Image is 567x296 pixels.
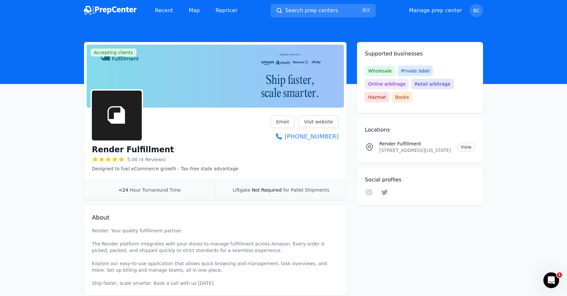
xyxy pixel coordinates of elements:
a: Email [271,116,295,128]
p: [STREET_ADDRESS][US_STATE] [379,147,452,154]
button: Search prep centers⌘K [271,4,376,17]
p: Designed to fuel eCommerce growth - Tax-free state advantage [92,165,238,172]
h2: About [92,213,339,222]
a: Map [183,4,205,17]
span: Hazmat [365,92,389,102]
span: Hour Turnaround Time [130,187,181,193]
a: View [457,143,475,151]
a: Recent [150,4,178,17]
span: Accepting clients [91,49,136,56]
span: Not Required [252,187,282,193]
button: BC [470,4,483,17]
a: Repricer [210,4,243,17]
p: Render Fulfillment [379,140,452,147]
kbd: K [367,7,371,13]
a: Visit website [298,116,339,128]
span: <24 [118,187,128,193]
span: 1 [557,272,562,278]
h1: Render Fulfillment [92,144,174,155]
span: Books [392,92,412,102]
span: Liftgate [233,187,250,193]
span: Search prep centers [285,7,338,14]
h2: Supported businesses [365,50,475,58]
span: Online arbitrage [365,79,409,89]
p: Render: Your quality fulfillment partner. The Render platform integrates with your stores to mana... [92,227,339,286]
span: BC [473,8,479,13]
span: Wholesale [365,66,395,76]
a: Manage prep center [409,7,462,14]
span: for Pallet Shipments [283,187,329,193]
kbd: ⌘ [362,7,367,13]
h2: Social profiles [365,176,475,184]
a: [PHONE_NUMBER] [271,132,339,141]
img: Render Fulfillment [92,91,142,140]
span: Retail arbitrage [411,79,453,89]
span: Private label [398,66,433,76]
img: PrepCenter [84,6,136,15]
h2: Locations [365,126,475,134]
iframe: Intercom live chat [543,272,559,288]
span: 5.00 (4 Reviews) [127,156,166,163]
